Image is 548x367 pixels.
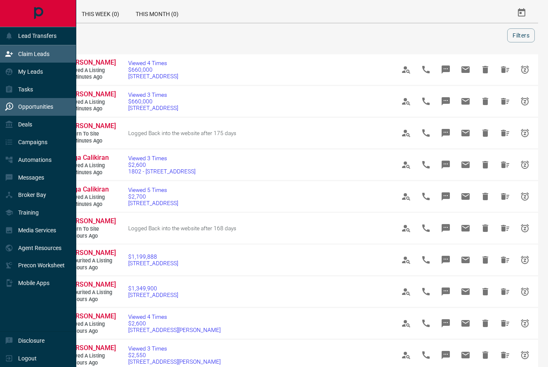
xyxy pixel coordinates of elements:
[396,345,416,365] span: View Profile
[396,60,416,79] span: View Profile
[128,60,178,66] span: Viewed 4 Times
[456,91,475,111] span: Email
[396,123,416,143] span: View Profile
[66,58,116,66] span: [PERSON_NAME]
[128,320,221,327] span: $2,600
[396,91,416,111] span: View Profile
[66,312,115,321] a: [PERSON_NAME]
[416,313,436,333] span: Call
[495,313,515,333] span: Hide All from Lewis Cheung
[128,292,178,298] span: [STREET_ADDRESS]
[128,345,221,365] a: Viewed 3 Times$2,550[STREET_ADDRESS][PERSON_NAME]
[416,250,436,270] span: Call
[475,60,495,79] span: Hide
[515,155,535,175] span: Snooze
[66,90,116,98] span: [PERSON_NAME]
[436,345,456,365] span: Message
[66,353,115,360] span: Viewed a Listing
[66,122,116,130] span: [PERSON_NAME]
[73,3,127,23] div: This Week (0)
[436,91,456,111] span: Message
[128,105,178,111] span: [STREET_ADDRESS]
[66,154,115,162] a: Doga Calikiran
[495,250,515,270] span: Hide All from Wilfried TANOH
[128,260,178,266] span: [STREET_ADDRESS]
[66,281,116,288] span: [PERSON_NAME]
[436,60,456,79] span: Message
[495,282,515,302] span: Hide All from Wilfried TANOH
[66,74,115,81] span: 13 minutes ago
[128,168,195,175] span: 1802 - [STREET_ADDRESS]
[416,218,436,238] span: Call
[66,312,116,320] span: [PERSON_NAME]
[456,187,475,206] span: Email
[515,60,535,79] span: Snooze
[66,344,116,352] span: [PERSON_NAME]
[66,257,115,264] span: Favourited a Listing
[416,282,436,302] span: Call
[416,91,436,111] span: Call
[512,3,532,23] button: Select Date Range
[416,60,436,79] span: Call
[128,98,178,105] span: $660,000
[475,187,495,206] span: Hide
[396,218,416,238] span: View Profile
[475,218,495,238] span: Hide
[436,313,456,333] span: Message
[128,285,178,292] span: $1,349,900
[515,187,535,206] span: Snooze
[66,185,115,194] a: Doga Calikiran
[128,155,195,175] a: Viewed 3 Times$2,6001802 - [STREET_ADDRESS]
[475,345,495,365] span: Hide
[128,313,221,333] a: Viewed 4 Times$2,600[STREET_ADDRESS][PERSON_NAME]
[66,328,115,335] span: 14 hours ago
[66,154,109,161] span: Doga Calikiran
[66,201,115,208] span: 19 minutes ago
[456,345,475,365] span: Email
[66,344,115,353] a: [PERSON_NAME]
[128,285,178,298] a: $1,349,900[STREET_ADDRESS]
[416,187,436,206] span: Call
[495,345,515,365] span: Hide All from Lewis Cheung
[66,249,115,257] a: [PERSON_NAME]
[416,155,436,175] span: Call
[456,250,475,270] span: Email
[515,313,535,333] span: Snooze
[507,28,535,42] button: Filters
[128,66,178,73] span: $660,000
[66,105,115,112] span: 14 minutes ago
[66,360,115,367] span: 14 hours ago
[495,123,515,143] span: Hide All from Geetanshu Taneja
[66,58,115,67] a: [PERSON_NAME]
[66,233,115,240] span: 10 hours ago
[128,200,178,206] span: [STREET_ADDRESS]
[515,345,535,365] span: Snooze
[495,218,515,238] span: Hide All from Cindy Liang
[475,313,495,333] span: Hide
[128,60,178,79] a: Viewed 4 Times$660,000[STREET_ADDRESS]
[128,253,178,260] span: $1,199,888
[128,161,195,168] span: $2,600
[128,187,178,206] a: Viewed 5 Times$2,700[STREET_ADDRESS]
[396,155,416,175] span: View Profile
[495,155,515,175] span: Hide All from Doga Calikiran
[436,187,456,206] span: Message
[416,123,436,143] span: Call
[66,321,115,328] span: Viewed a Listing
[128,253,178,266] a: $1,199,888[STREET_ADDRESS]
[495,187,515,206] span: Hide All from Doga Calikiran
[475,91,495,111] span: Hide
[456,282,475,302] span: Email
[66,281,115,289] a: [PERSON_NAME]
[128,91,178,111] a: Viewed 3 Times$660,000[STREET_ADDRESS]
[66,138,115,145] span: 15 minutes ago
[475,155,495,175] span: Hide
[66,122,115,131] a: [PERSON_NAME]
[66,131,115,138] span: Return to Site
[128,130,236,136] span: Logged Back into the website after 175 days
[128,345,221,352] span: Viewed 3 Times
[128,358,221,365] span: [STREET_ADDRESS][PERSON_NAME]
[66,289,115,296] span: Favourited a Listing
[396,282,416,302] span: View Profile
[456,155,475,175] span: Email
